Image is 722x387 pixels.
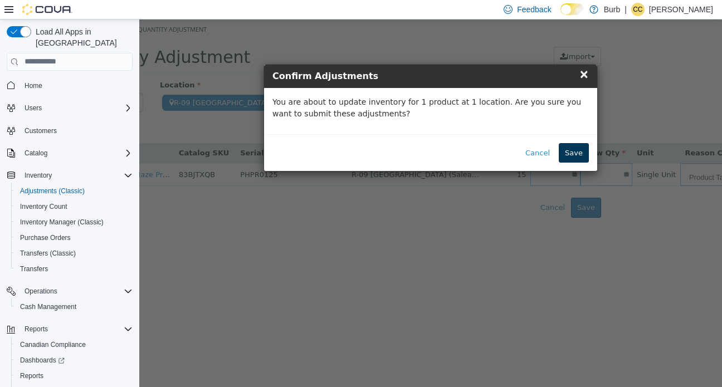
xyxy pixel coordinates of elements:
[16,300,81,313] a: Cash Management
[25,81,42,90] span: Home
[20,79,47,92] a: Home
[16,300,133,313] span: Cash Management
[16,247,80,260] a: Transfers (Classic)
[16,184,133,198] span: Adjustments (Classic)
[16,338,133,351] span: Canadian Compliance
[20,202,67,211] span: Inventory Count
[31,26,133,48] span: Load All Apps in [GEOGRAPHIC_DATA]
[16,231,75,244] a: Purchase Orders
[20,302,76,311] span: Cash Management
[16,200,72,213] a: Inventory Count
[2,123,137,139] button: Customers
[2,77,137,94] button: Home
[22,4,72,15] img: Cova
[16,247,133,260] span: Transfers (Classic)
[133,77,450,100] p: You are about to update inventory for 1 product at 1 location. Are you sure you want to submit th...
[20,124,61,138] a: Customers
[20,187,85,195] span: Adjustments (Classic)
[16,369,48,383] a: Reports
[20,340,86,349] span: Canadian Compliance
[20,233,71,242] span: Purchase Orders
[16,369,133,383] span: Reports
[16,262,52,276] a: Transfers
[11,337,137,352] button: Canadian Compliance
[20,322,133,336] span: Reports
[20,249,76,258] span: Transfers (Classic)
[11,230,137,246] button: Purchase Orders
[20,322,52,336] button: Reports
[11,261,137,277] button: Transfers
[2,283,137,299] button: Operations
[20,285,62,298] button: Operations
[11,368,137,384] button: Reports
[517,4,551,15] span: Feedback
[633,3,642,16] span: CC
[11,246,137,261] button: Transfers (Classic)
[419,124,450,144] button: Save
[2,321,137,337] button: Reports
[20,146,133,160] span: Catalog
[16,338,90,351] a: Canadian Compliance
[16,354,133,367] span: Dashboards
[20,218,104,227] span: Inventory Manager (Classic)
[20,371,43,380] span: Reports
[11,199,137,214] button: Inventory Count
[2,145,137,161] button: Catalog
[25,171,52,180] span: Inventory
[20,169,133,182] span: Inventory
[16,262,133,276] span: Transfers
[25,325,48,334] span: Reports
[2,168,137,183] button: Inventory
[16,354,69,367] a: Dashboards
[133,50,450,63] h4: Confirm Adjustments
[25,287,57,296] span: Operations
[11,183,137,199] button: Adjustments (Classic)
[20,146,52,160] button: Catalog
[11,352,137,368] a: Dashboards
[20,285,133,298] span: Operations
[20,169,56,182] button: Inventory
[16,200,133,213] span: Inventory Count
[20,356,65,365] span: Dashboards
[16,231,133,244] span: Purchase Orders
[440,48,450,61] span: ×
[11,299,137,315] button: Cash Management
[16,184,89,198] a: Adjustments (Classic)
[25,104,42,112] span: Users
[25,149,47,158] span: Catalog
[20,264,48,273] span: Transfers
[625,3,627,16] p: |
[20,101,46,115] button: Users
[560,3,584,15] input: Dark Mode
[20,101,133,115] span: Users
[20,124,133,138] span: Customers
[2,100,137,116] button: Users
[631,3,645,16] div: Cooper Carbert
[25,126,57,135] span: Customers
[16,215,133,229] span: Inventory Manager (Classic)
[604,3,621,16] p: Burb
[11,214,137,230] button: Inventory Manager (Classic)
[649,3,713,16] p: [PERSON_NAME]
[20,79,133,92] span: Home
[16,215,108,229] a: Inventory Manager (Classic)
[380,124,417,144] button: Cancel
